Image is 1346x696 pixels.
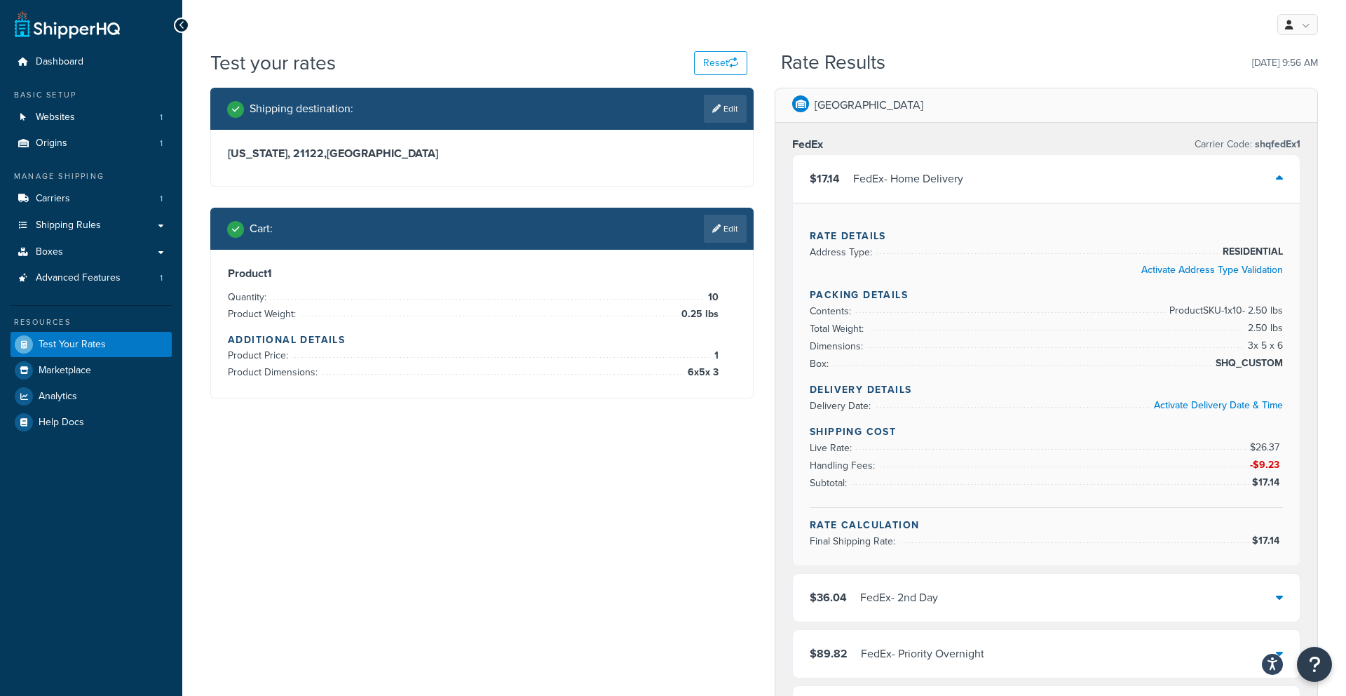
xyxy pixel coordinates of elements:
[160,193,163,205] span: 1
[810,356,832,371] span: Box:
[1212,355,1283,372] span: SHQ_CUSTOM
[815,95,923,115] p: [GEOGRAPHIC_DATA]
[160,272,163,284] span: 1
[1297,647,1332,682] button: Open Resource Center
[810,229,1283,243] h4: Rate Details
[1250,457,1283,472] span: -$9.23
[36,220,101,232] span: Shipping Rules
[39,391,77,403] span: Analytics
[11,410,172,435] a: Help Docs
[250,222,273,235] h2: Cart :
[792,138,823,152] h3: FedEx
[36,112,75,123] span: Websites
[810,424,1283,439] h4: Shipping Cost
[36,138,67,149] span: Origins
[11,358,172,383] a: Marketplace
[810,304,855,319] span: Contents:
[11,105,172,130] li: Websites
[250,102,353,115] h2: Shipping destination :
[1252,533,1283,548] span: $17.14
[1244,337,1283,354] span: 3 x 5 x 6
[810,589,847,605] span: $36.04
[11,105,172,130] a: Websites1
[1252,475,1283,490] span: $17.14
[11,316,172,328] div: Resources
[694,51,747,75] button: Reset
[11,186,172,212] a: Carriers1
[11,265,172,291] a: Advanced Features1
[704,95,747,123] a: Edit
[36,246,63,258] span: Boxes
[11,213,172,239] a: Shipping Rules
[1141,262,1283,277] a: Activate Address Type Validation
[160,138,163,149] span: 1
[36,56,83,68] span: Dashboard
[11,130,172,156] li: Origins
[810,645,848,662] span: $89.82
[39,417,84,429] span: Help Docs
[853,169,963,189] div: FedEx - Home Delivery
[228,333,736,347] h4: Additional Details
[1252,53,1318,73] p: [DATE] 9:56 AM
[781,52,885,74] h2: Rate Results
[810,382,1283,397] h4: Delivery Details
[860,588,938,608] div: FedEx - 2nd Day
[228,348,292,363] span: Product Price:
[11,265,172,291] li: Advanced Features
[228,307,299,321] span: Product Weight:
[810,441,855,455] span: Live Rate:
[810,170,840,187] span: $17.14
[711,347,719,364] span: 1
[11,89,172,101] div: Basic Setup
[39,339,106,351] span: Test Your Rates
[1195,135,1300,154] p: Carrier Code:
[810,518,1283,533] h4: Rate Calculation
[810,288,1283,302] h4: Packing Details
[11,49,172,75] a: Dashboard
[160,112,163,123] span: 1
[1154,398,1283,413] a: Activate Delivery Date & Time
[1252,137,1300,152] span: shqfedEx1
[36,272,121,284] span: Advanced Features
[1250,440,1283,455] span: $26.37
[228,267,736,281] h3: Product 1
[228,147,736,161] h3: [US_STATE], 21122 , [GEOGRAPHIC_DATA]
[1166,302,1283,319] span: Product SKU-1 x 10 - 2.50 lbs
[861,644,984,664] div: FedEx - Priority Overnight
[810,476,850,490] span: Subtotal:
[11,170,172,182] div: Manage Shipping
[39,365,91,377] span: Marketplace
[684,364,719,381] span: 6 x 5 x 3
[36,193,70,205] span: Carriers
[1244,320,1283,337] span: 2.50 lbs
[704,215,747,243] a: Edit
[11,130,172,156] a: Origins1
[678,306,719,323] span: 0.25 lbs
[810,458,878,473] span: Handling Fees:
[1219,243,1283,260] span: RESIDENTIAL
[11,384,172,409] a: Analytics
[810,245,876,260] span: Address Type:
[210,49,336,76] h1: Test your rates
[11,186,172,212] li: Carriers
[810,339,866,354] span: Dimensions:
[705,289,719,306] span: 10
[228,365,321,380] span: Product Dimensions:
[228,290,270,304] span: Quantity:
[810,534,899,549] span: Final Shipping Rate:
[810,321,867,336] span: Total Weight:
[11,239,172,265] a: Boxes
[810,399,874,413] span: Delivery Date:
[11,332,172,357] a: Test Your Rates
